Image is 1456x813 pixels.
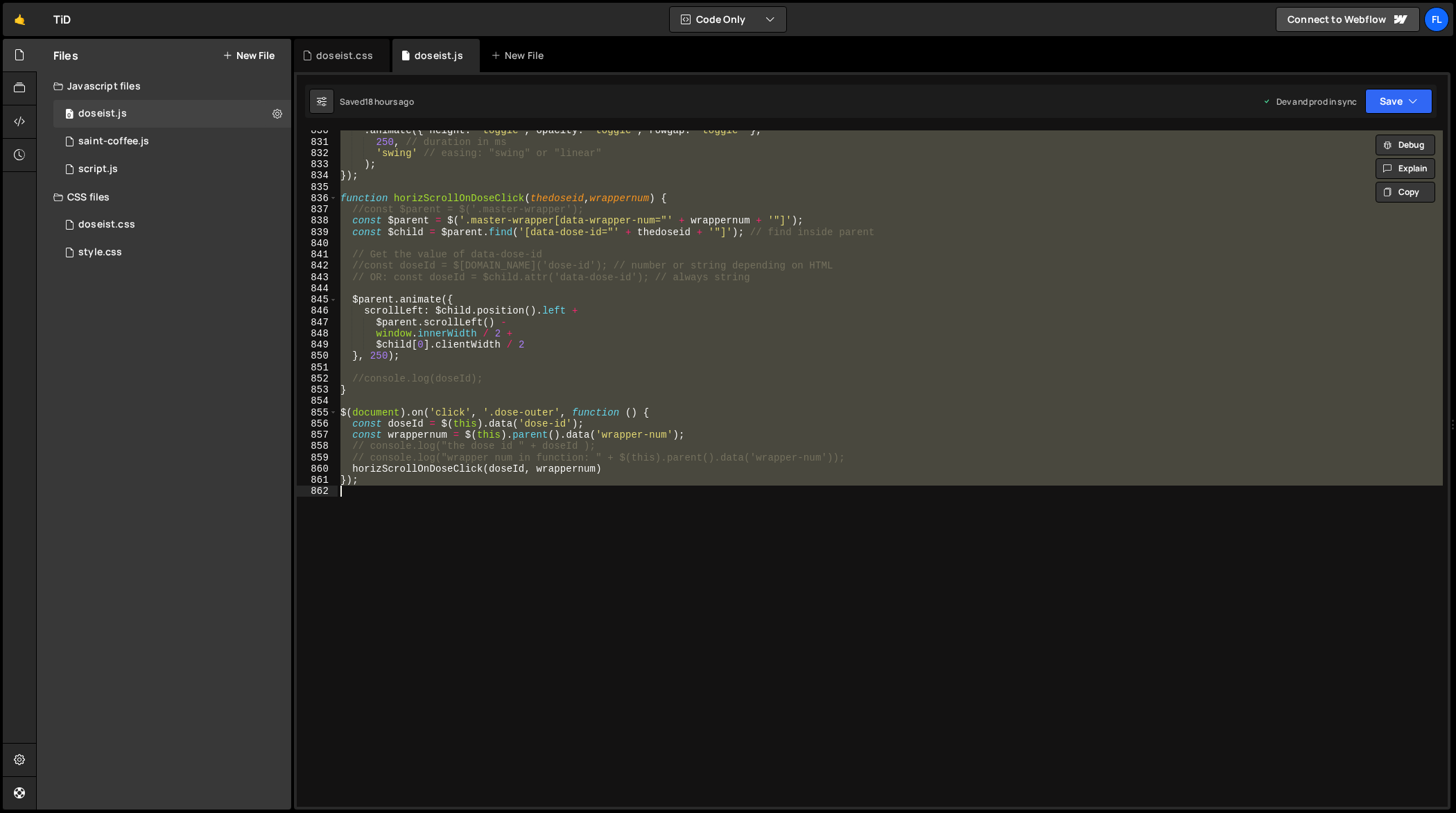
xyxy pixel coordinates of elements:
[3,3,37,36] a: 🤙
[297,362,338,373] div: 851
[53,128,291,155] div: 4604/27020.js
[297,215,338,226] div: 838
[670,7,786,32] button: Code Only
[1424,7,1449,32] a: Fl
[1365,89,1432,114] button: Save
[297,159,338,170] div: 833
[297,440,338,452] div: 858
[297,328,338,339] div: 848
[297,170,338,181] div: 834
[297,204,338,215] div: 837
[297,474,338,486] div: 861
[297,452,338,463] div: 859
[297,137,338,148] div: 831
[78,108,127,120] div: doseist.js
[297,418,338,429] div: 856
[297,249,338,260] div: 841
[65,110,73,121] span: 0
[297,260,338,271] div: 842
[340,96,414,108] div: Saved
[53,48,78,63] h2: Files
[365,96,414,108] div: 18 hours ago
[37,183,291,211] div: CSS files
[223,50,275,61] button: New File
[297,125,338,136] div: 830
[297,148,338,159] div: 832
[297,227,338,238] div: 839
[297,339,338,350] div: 849
[53,11,71,28] div: TiD
[297,486,338,497] div: 862
[1376,182,1435,203] button: Copy
[297,182,338,193] div: 835
[37,72,291,100] div: Javascript files
[297,317,338,328] div: 847
[53,155,291,183] div: 4604/24567.js
[78,246,122,259] div: style.css
[297,305,338,316] div: 846
[53,211,291,239] div: 4604/42100.css
[297,283,338,294] div: 844
[297,294,338,305] div: 845
[78,219,135,231] div: doseist.css
[297,407,338,418] div: 855
[297,193,338,204] div: 836
[1263,96,1357,108] div: Dev and prod in sync
[297,238,338,249] div: 840
[316,49,373,62] div: doseist.css
[297,350,338,361] div: 850
[297,429,338,440] div: 857
[78,135,149,148] div: saint-coffee.js
[415,49,463,62] div: doseist.js
[78,163,118,176] div: script.js
[53,239,291,266] div: 4604/25434.css
[297,272,338,283] div: 843
[491,49,549,62] div: New File
[297,463,338,474] div: 860
[297,384,338,395] div: 853
[297,395,338,407] div: 854
[1376,135,1435,155] button: Debug
[297,373,338,384] div: 852
[53,100,291,128] div: 4604/37981.js
[1376,158,1435,179] button: Explain
[1276,7,1420,32] a: Connect to Webflow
